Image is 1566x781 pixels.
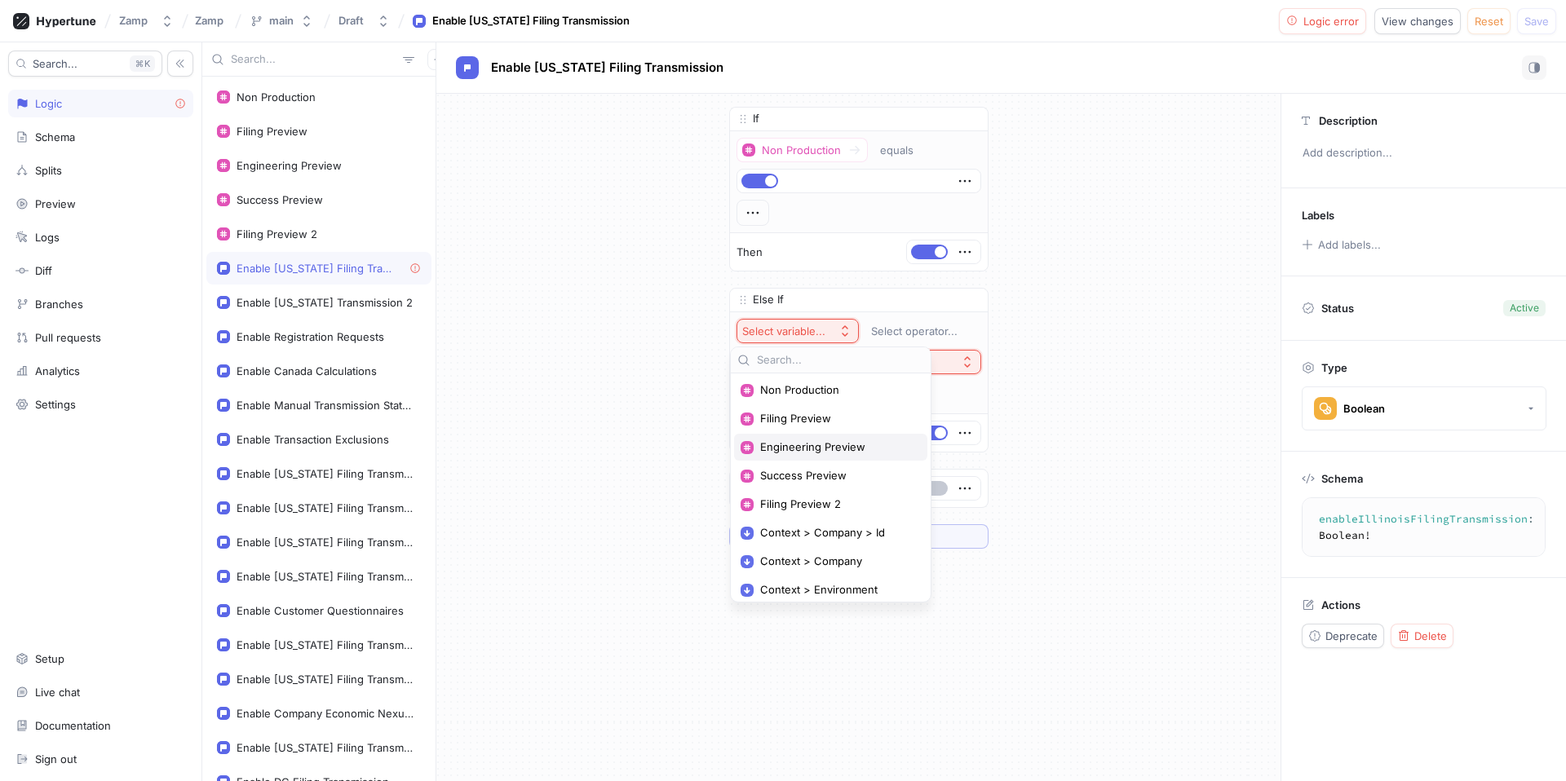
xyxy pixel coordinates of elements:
[35,298,83,311] div: Branches
[237,707,414,720] div: Enable Company Economic Nexus Report
[1296,234,1386,255] button: Add labels...
[35,97,62,110] div: Logic
[1414,631,1447,641] span: Delete
[35,364,80,377] div: Analytics
[873,138,937,162] button: equals
[1319,114,1378,127] p: Description
[1321,472,1363,485] p: Schema
[195,15,223,26] span: Zamp
[269,14,294,28] div: main
[237,296,413,309] div: Enable [US_STATE] Transmission 2
[8,712,193,739] a: Documentation
[237,673,414,686] div: Enable [US_STATE] Filing Transmission
[35,164,62,177] div: Splits
[1302,624,1384,648] button: Deprecate
[332,7,396,34] button: Draft
[1391,624,1453,648] button: Delete
[762,143,841,157] div: Non Production
[237,364,377,377] div: Enable Canada Calculations
[243,7,320,34] button: main
[742,324,825,338] div: Select variable...
[35,398,76,411] div: Settings
[237,570,414,583] div: Enable [US_STATE] Filing Transmission
[1279,8,1367,34] button: Logic error
[237,125,307,138] div: Filing Preview
[237,193,323,206] div: Success Preview
[1303,16,1359,26] span: Logic error
[237,501,414,514] div: Enable [US_STATE] Filing Transmission
[237,433,389,446] div: Enable Transaction Exclusions
[1302,386,1546,430] button: Boolean
[1343,402,1385,416] div: Boolean
[760,583,913,597] span: Context > Environment
[760,554,913,568] span: Context > Company
[1467,8,1511,34] button: Reset
[432,13,630,29] div: Enable [US_STATE] Filing Transmission
[1510,301,1539,315] div: Active
[130,55,155,72] div: K
[237,159,342,172] div: Engineering Preview
[737,138,868,162] button: Non Production
[491,61,723,74] span: Enable [US_STATE] Filing Transmission
[760,497,913,511] span: Filing Preview 2
[8,51,162,77] button: Search...K
[1295,139,1552,167] p: Add description...
[119,14,148,28] div: Zamp
[737,319,859,343] button: Select variable...
[871,324,958,338] div: Select operator...
[33,59,77,68] span: Search...
[35,130,75,143] div: Schema
[237,638,414,651] div: Enable [US_STATE] Filing Transmission
[1382,16,1453,26] span: View changes
[35,719,111,732] div: Documentation
[1321,361,1347,374] p: Type
[1321,297,1354,320] p: Status
[1325,631,1378,641] span: Deprecate
[338,14,364,28] div: Draft
[237,90,316,104] div: Non Production
[1321,598,1360,611] p: Actions
[237,536,414,549] div: Enable [US_STATE] Filing Transmission
[237,467,414,480] div: Enable [US_STATE] Filing Transmission
[737,245,763,261] p: Then
[760,526,913,540] span: Context > Company > Id
[35,264,52,277] div: Diff
[1475,16,1503,26] span: Reset
[1374,8,1461,34] button: View changes
[237,330,384,343] div: Enable Registration Requests
[864,319,981,343] button: Select operator...
[237,399,414,412] div: Enable Manual Transmission Status Update
[757,352,924,368] input: Search...
[760,469,913,483] span: Success Preview
[753,111,759,127] p: If
[35,752,77,766] div: Sign out
[231,51,396,68] input: Search...
[113,7,180,34] button: Zamp
[237,741,414,754] div: Enable [US_STATE] Filing Transmission
[35,231,60,244] div: Logs
[237,604,404,617] div: Enable Customer Questionnaires
[753,292,784,308] p: Else If
[237,227,317,240] div: Filing Preview 2
[35,686,80,699] div: Live chat
[760,412,913,426] span: Filing Preview
[880,143,913,157] div: equals
[1517,8,1556,34] button: Save
[1524,16,1549,26] span: Save
[237,262,396,275] div: Enable [US_STATE] Filing Transmission
[35,331,101,344] div: Pull requests
[1302,209,1334,222] p: Labels
[760,440,913,454] span: Engineering Preview
[760,383,913,397] span: Non Production
[35,197,76,210] div: Preview
[35,652,64,665] div: Setup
